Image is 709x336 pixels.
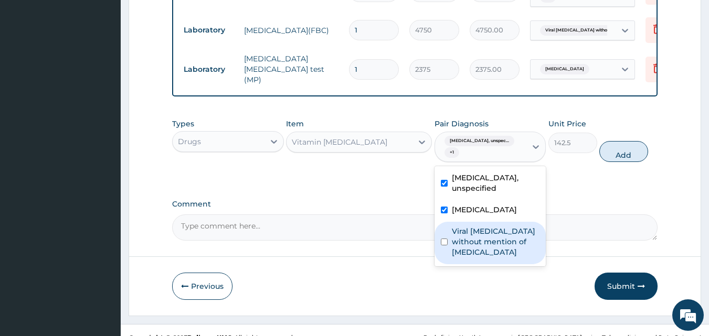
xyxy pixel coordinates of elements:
span: [MEDICAL_DATA] [540,64,589,74]
textarea: Type your message and hit 'Enter' [5,224,200,261]
label: Pair Diagnosis [435,118,489,129]
label: Unit Price [548,118,586,129]
div: Vitamin [MEDICAL_DATA] [292,137,387,147]
span: We're online! [61,101,145,207]
label: Viral [MEDICAL_DATA] without mention of [MEDICAL_DATA] [452,226,540,257]
img: d_794563401_company_1708531726252_794563401 [19,52,43,79]
span: [MEDICAL_DATA], unspec... [445,136,514,146]
td: Laboratory [178,60,239,79]
td: [MEDICAL_DATA] [MEDICAL_DATA] test (MP) [239,48,344,90]
label: [MEDICAL_DATA] [452,204,517,215]
td: Laboratory [178,20,239,40]
label: Types [172,120,194,128]
div: Drugs [178,136,201,147]
button: Add [599,141,648,162]
div: Minimize live chat window [172,5,197,30]
div: Chat with us now [55,59,176,72]
button: Previous [172,273,232,300]
label: Item [286,118,304,129]
label: [MEDICAL_DATA], unspecified [452,172,540,193]
span: + 1 [445,147,459,158]
td: [MEDICAL_DATA](FBC) [239,20,344,41]
label: Comment [172,200,658,209]
button: Submit [595,273,658,300]
span: Viral [MEDICAL_DATA] without mention o... [540,25,642,36]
